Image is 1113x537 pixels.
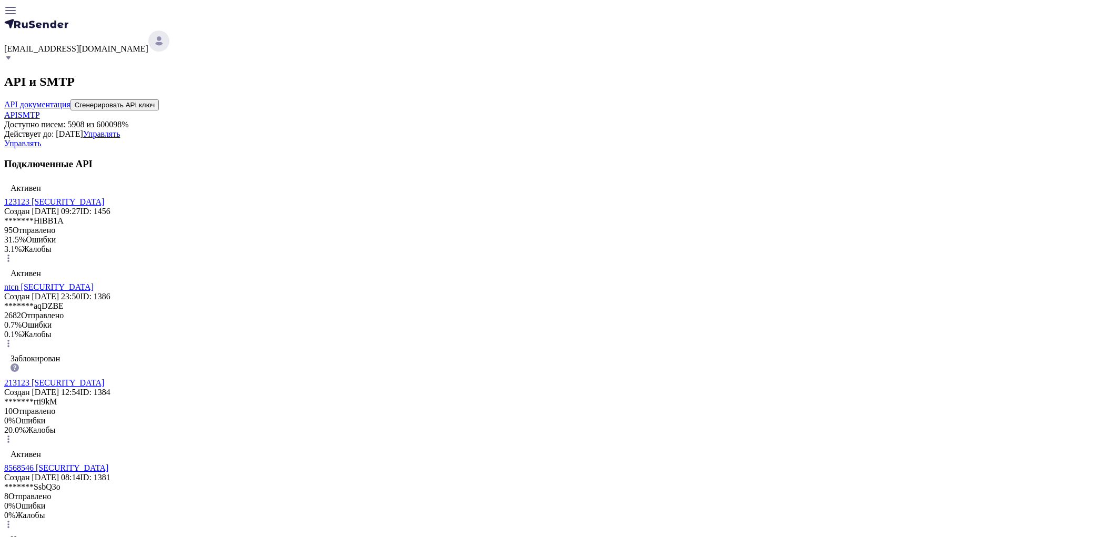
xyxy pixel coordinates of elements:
[11,269,41,278] span: Активен
[4,129,83,138] span: Действует до: [DATE]
[4,158,1109,170] h3: Подключенные API
[4,501,15,510] span: 0%
[4,463,108,472] a: 8568546 [SECURITY_DATA]
[4,207,80,216] span: Создан [DATE] 09:27
[11,354,60,363] span: Заблокирован
[4,378,104,387] a: 213123 [SECURITY_DATA]
[13,407,55,416] span: Отправлено
[4,473,80,482] span: Создан [DATE] 08:14
[4,320,22,329] span: 0.7%
[4,388,80,397] span: Создан [DATE] 12:54
[80,473,110,482] span: ID: 1381
[4,44,148,53] span: [EMAIL_ADDRESS][DOMAIN_NAME]
[34,482,60,491] span: SsbQ3o
[15,511,45,520] span: Жалобы
[22,320,52,329] span: Ошибки
[11,450,41,459] span: Активен
[4,197,104,206] a: 123123 [SECURITY_DATA]
[22,330,51,339] span: Жалобы
[26,425,55,434] span: Жалобы
[26,235,56,244] span: Ошибки
[15,416,45,425] span: Ошибки
[4,492,8,501] span: 8
[4,292,80,301] span: Создан [DATE] 23:50
[18,110,40,119] a: SMTP
[4,235,26,244] span: 31.5%
[4,416,15,425] span: 0%
[4,282,94,291] a: ntcn [SECURITY_DATA]
[4,120,113,129] span: Доступно писем: 5908 из 6000
[80,207,110,216] span: ID: 1456
[34,301,64,310] span: aqDZBE
[8,492,51,501] span: Отправлено
[34,397,57,406] span: rti9kM
[21,311,64,320] span: Отправлено
[4,407,13,416] span: 10
[4,110,18,119] a: API
[70,99,159,110] button: Сгенерировать API ключ
[4,425,26,434] span: 20.0%
[4,75,1109,89] h2: API и SMTP
[15,501,45,510] span: Ошибки
[4,511,15,520] span: 0%
[113,120,128,129] span: 98%
[4,139,42,148] a: Управлять
[34,216,64,225] span: HiBB1A
[4,100,70,109] a: API документация
[80,292,110,301] span: ID: 1386
[83,129,120,138] a: Управлять
[13,226,55,235] span: Отправлено
[4,245,22,254] span: 3.1%
[4,226,13,235] span: 95
[22,245,51,254] span: Жалобы
[4,330,22,339] span: 0.1%
[11,184,41,192] span: Активен
[80,388,110,397] span: ID: 1384
[4,311,21,320] span: 2682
